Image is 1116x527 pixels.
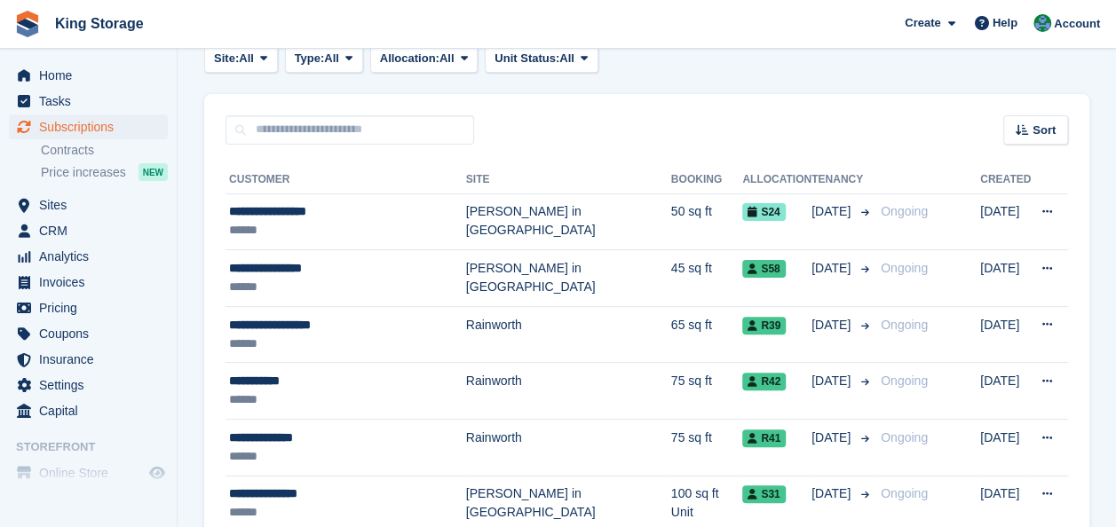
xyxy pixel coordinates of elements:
[16,438,177,456] span: Storefront
[39,193,146,217] span: Sites
[742,166,811,194] th: Allocation
[370,44,479,74] button: Allocation: All
[811,202,854,221] span: [DATE]
[14,11,41,37] img: stora-icon-8386f47178a22dfd0bd8f6a31ec36ba5ce8667c1dd55bd0f319d3a0aa187defe.svg
[9,89,168,114] a: menu
[39,244,146,269] span: Analytics
[39,295,146,320] span: Pricing
[742,485,785,503] span: S31
[380,50,439,67] span: Allocation:
[466,250,671,307] td: [PERSON_NAME] in [GEOGRAPHIC_DATA]
[980,420,1031,476] td: [DATE]
[41,162,168,182] a: Price increases NEW
[214,50,239,67] span: Site:
[41,164,126,181] span: Price increases
[881,261,928,275] span: Ongoing
[48,9,151,38] a: King Storage
[980,250,1031,307] td: [DATE]
[742,317,786,334] span: R39
[39,321,146,346] span: Coupons
[466,306,671,363] td: Rainworth
[41,142,168,159] a: Contracts
[811,429,854,447] span: [DATE]
[1054,15,1100,33] span: Account
[1033,122,1056,139] span: Sort
[9,460,168,485] a: menu
[993,14,1017,32] span: Help
[881,374,928,388] span: Ongoing
[881,486,928,500] span: Ongoing
[9,244,168,269] a: menu
[980,166,1031,194] th: Created
[324,50,339,67] span: All
[881,204,928,218] span: Ongoing
[439,50,455,67] span: All
[9,270,168,295] a: menu
[671,250,743,307] td: 45 sq ft
[881,430,928,444] span: Ongoing
[495,50,559,67] span: Unit Status:
[671,166,743,194] th: Booking
[671,306,743,363] td: 65 sq ft
[9,114,168,139] a: menu
[742,260,785,278] span: S58
[466,363,671,420] td: Rainworth
[9,63,168,88] a: menu
[742,429,786,447] span: R41
[285,44,363,74] button: Type: All
[980,193,1031,250] td: [DATE]
[811,484,854,503] span: [DATE]
[811,316,854,334] span: [DATE]
[295,50,325,67] span: Type:
[39,373,146,397] span: Settings
[139,163,168,181] div: NEW
[485,44,598,74] button: Unit Status: All
[881,318,928,332] span: Ongoing
[811,166,874,194] th: Tenancy
[671,193,743,250] td: 50 sq ft
[39,347,146,372] span: Insurance
[39,218,146,243] span: CRM
[466,166,671,194] th: Site
[39,460,146,485] span: Online Store
[39,114,146,139] span: Subscriptions
[239,50,254,67] span: All
[39,398,146,423] span: Capital
[9,321,168,346] a: menu
[9,398,168,423] a: menu
[671,420,743,476] td: 75 sq ft
[559,50,574,67] span: All
[9,295,168,320] a: menu
[811,372,854,390] span: [DATE]
[905,14,940,32] span: Create
[742,373,786,390] span: R42
[980,306,1031,363] td: [DATE]
[9,373,168,397] a: menu
[39,89,146,114] span: Tasks
[9,347,168,372] a: menu
[204,44,278,74] button: Site: All
[39,63,146,88] span: Home
[466,193,671,250] td: [PERSON_NAME] in [GEOGRAPHIC_DATA]
[146,462,168,484] a: Preview store
[1033,14,1051,32] img: John King
[980,363,1031,420] td: [DATE]
[466,420,671,476] td: Rainworth
[226,166,466,194] th: Customer
[811,259,854,278] span: [DATE]
[9,193,168,217] a: menu
[39,270,146,295] span: Invoices
[742,203,785,221] span: S24
[9,218,168,243] a: menu
[671,363,743,420] td: 75 sq ft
